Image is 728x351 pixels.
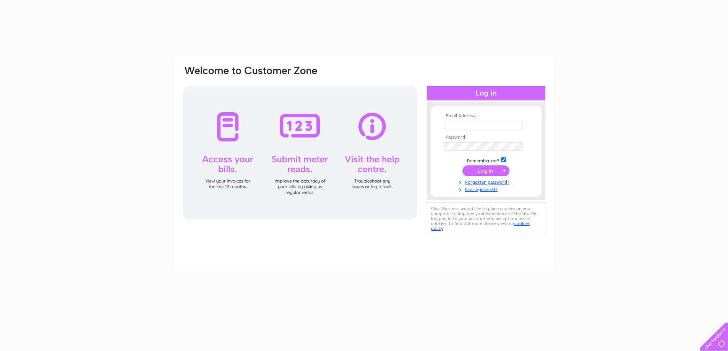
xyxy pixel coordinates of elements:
[442,135,530,140] th: Password:
[444,185,530,192] a: Not registered?
[442,113,530,119] th: Email Address:
[427,202,545,235] div: Clear Business would like to place cookies on your computer to improve your experience of the sit...
[444,178,530,185] a: Forgotten password?
[462,165,509,176] input: Submit
[431,221,530,231] a: cookies policy
[442,156,530,164] td: Remember me?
